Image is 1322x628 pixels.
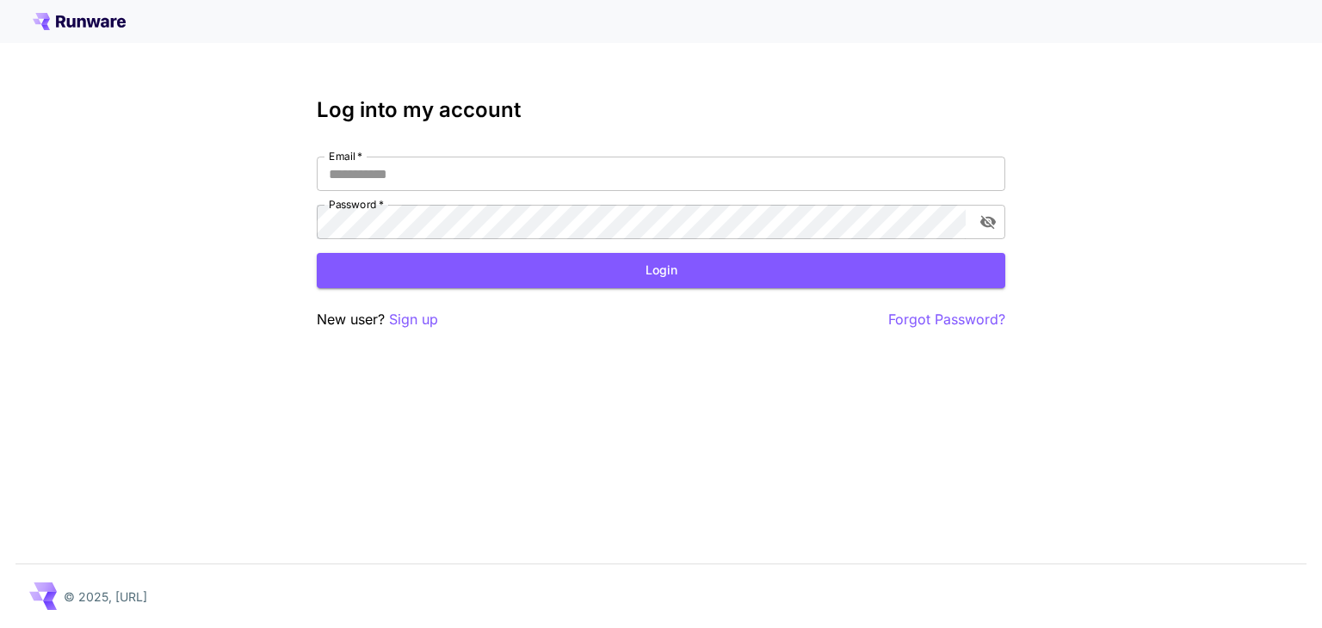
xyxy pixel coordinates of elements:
[317,253,1005,288] button: Login
[317,98,1005,122] h3: Log into my account
[317,309,438,330] p: New user?
[973,206,1004,237] button: toggle password visibility
[329,197,384,212] label: Password
[888,309,1005,330] button: Forgot Password?
[389,309,438,330] button: Sign up
[329,149,362,163] label: Email
[64,588,147,606] p: © 2025, [URL]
